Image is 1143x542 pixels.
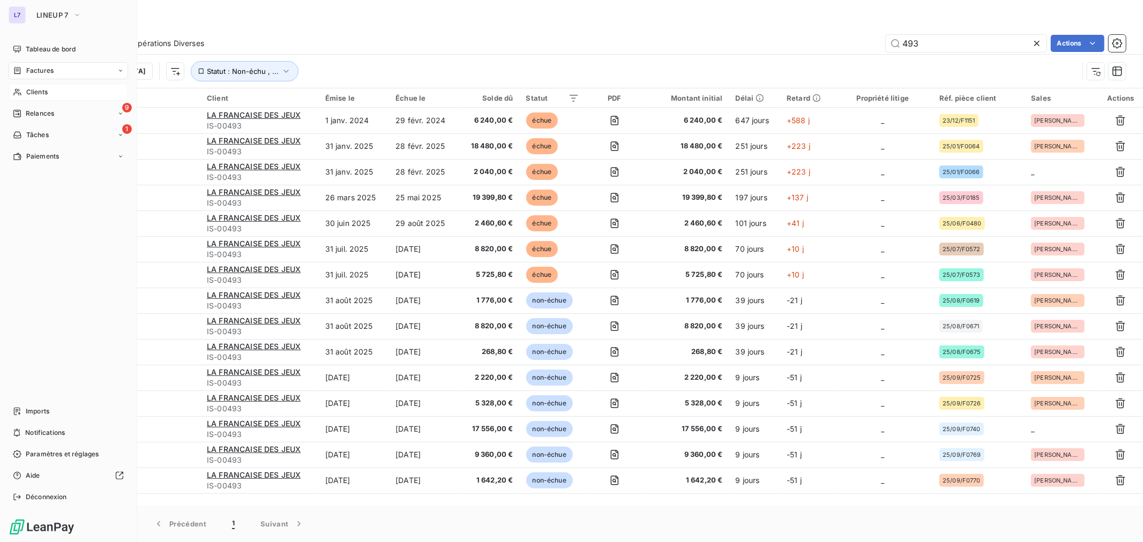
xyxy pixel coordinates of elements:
[319,236,390,262] td: 31 juil. 2025
[207,470,301,479] span: LA FRANCAISE DES JEUX
[881,424,884,433] span: _
[207,265,301,274] span: LA FRANCAISE DES JEUX
[465,94,513,102] div: Solde dû
[839,94,927,102] div: Propriété litige
[526,395,573,411] span: non-échue
[886,35,1047,52] input: Rechercher
[787,167,810,176] span: +223 j
[1034,246,1081,252] span: [PERSON_NAME]
[207,445,301,454] span: LA FRANCAISE DES JEUX
[207,367,301,377] span: LA FRANCAISE DES JEUX
[943,117,975,124] span: 23/12/F1151
[191,61,298,81] button: Statut : Non-échu , ...
[729,390,781,416] td: 9 jours
[943,272,981,278] span: 25/07/F0573
[650,269,723,280] span: 5 725,80 €
[389,339,459,365] td: [DATE]
[881,398,884,408] span: _
[729,313,781,339] td: 39 jours
[207,326,312,337] span: IS-00493
[650,218,723,229] span: 2 460,60 €
[232,518,235,529] span: 1
[132,38,204,49] span: Opérations Diverses
[943,451,981,458] span: 25/09/F0769
[526,267,558,283] span: échue
[881,219,884,228] span: _
[943,477,981,484] span: 25/09/F0770
[207,300,312,311] span: IS-00493
[207,67,279,76] span: Statut : Non-échu , ...
[1051,35,1104,52] button: Actions
[1034,451,1081,458] span: [PERSON_NAME]
[1031,167,1034,176] span: _
[207,223,312,234] span: IS-00493
[389,442,459,468] td: [DATE]
[881,476,884,485] span: _
[389,262,459,288] td: [DATE]
[207,121,312,131] span: IS-00493
[465,398,513,409] span: 5 328,00 €
[1034,400,1081,406] span: [PERSON_NAME]
[319,468,390,493] td: [DATE]
[389,210,459,236] td: 29 août 2025
[881,141,884,150] span: _
[1034,220,1081,227] span: [PERSON_NAME]
[526,421,573,437] span: non-échue
[787,94,826,102] div: Retard
[1031,94,1092,102] div: Sales
[729,210,781,236] td: 101 jours
[881,373,884,382] span: _
[207,249,312,260] span: IS-00493
[881,193,884,202] span: _
[389,416,459,442] td: [DATE]
[9,518,75,536] img: Logo LeanPay
[26,87,48,97] span: Clients
[881,116,884,125] span: _
[465,449,513,460] span: 9 360,00 €
[787,347,802,356] span: -21 j
[729,442,781,468] td: 9 jours
[207,316,301,325] span: LA FRANCAISE DES JEUX
[526,472,573,488] span: non-échue
[319,365,390,390] td: [DATE]
[207,162,301,171] span: LA FRANCAISE DES JEUX
[729,288,781,313] td: 39 jours
[26,109,54,118] span: Relances
[881,244,884,253] span: _
[787,321,802,330] span: -21 j
[787,270,804,279] span: +10 j
[465,244,513,254] span: 8 820,00 €
[319,108,390,133] td: 1 janv. 2024
[319,339,390,365] td: 31 août 2025
[207,239,301,248] span: LA FRANCAISE DES JEUX
[465,424,513,434] span: 17 556,00 €
[319,288,390,313] td: 31 août 2025
[207,480,312,491] span: IS-00493
[389,159,459,185] td: 28 févr. 2025
[526,112,558,129] span: échue
[650,398,723,409] span: 5 328,00 €
[1034,272,1081,278] span: [PERSON_NAME]
[389,133,459,159] td: 28 févr. 2025
[1034,194,1081,201] span: [PERSON_NAME]
[650,321,723,332] span: 8 820,00 €
[26,152,59,161] span: Paiements
[207,352,312,363] span: IS-00493
[1034,143,1081,149] span: [PERSON_NAME]
[1105,94,1137,102] div: Actions
[1031,424,1034,433] span: _
[650,94,723,102] div: Montant initial
[389,185,459,210] td: 25 mai 2025
[465,475,513,486] span: 1 642,20 €
[319,416,390,442] td: [DATE]
[881,321,884,330] span: _
[319,185,390,210] td: 26 mars 2025
[207,393,301,402] span: LA FRANCAISE DES JEUX
[650,167,723,177] span: 2 040,00 €
[1034,323,1081,329] span: [PERSON_NAME]
[26,406,49,416] span: Imports
[526,241,558,257] span: échue
[207,172,312,183] span: IS-00493
[319,442,390,468] td: [DATE]
[650,449,723,460] span: 9 360,00 €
